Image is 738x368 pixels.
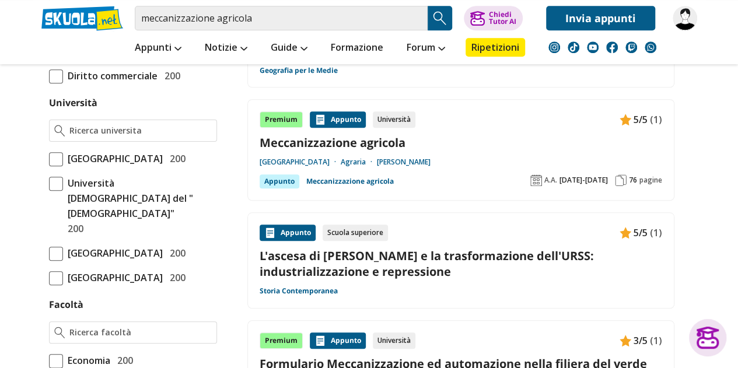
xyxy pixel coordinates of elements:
[69,327,211,338] input: Ricerca facoltà
[202,38,250,59] a: Notizie
[260,248,662,279] a: L'ascesa di [PERSON_NAME] e la trasformazione dell'URSS: industrializzazione e repressione
[650,225,662,240] span: (1)
[260,225,316,241] div: Appunto
[650,112,662,127] span: (1)
[314,114,326,125] img: Appunti contenuto
[620,335,631,346] img: Appunti contenuto
[63,246,163,261] span: [GEOGRAPHIC_DATA]
[615,174,627,186] img: Pagine
[310,111,366,128] div: Appunto
[488,11,516,25] div: Chiedi Tutor AI
[160,68,180,83] span: 200
[49,96,97,109] label: Università
[132,38,184,59] a: Appunti
[260,111,303,128] div: Premium
[54,125,65,136] img: Ricerca universita
[260,174,299,188] div: Appunto
[314,335,326,346] img: Appunti contenuto
[634,333,648,348] span: 3/5
[135,6,428,30] input: Cerca appunti, riassunti o versioni
[625,41,637,53] img: twitch
[620,114,631,125] img: Appunti contenuto
[113,353,133,368] span: 200
[310,332,366,349] div: Appunto
[530,174,542,186] img: Anno accademico
[260,66,338,75] a: Geografia per le Medie
[464,6,523,30] button: ChiediTutor AI
[629,176,637,185] span: 76
[373,332,415,349] div: Università
[650,333,662,348] span: (1)
[587,41,599,53] img: youtube
[260,332,303,349] div: Premium
[63,176,217,221] span: Università [DEMOGRAPHIC_DATA] del "[DEMOGRAPHIC_DATA]"
[328,38,386,59] a: Formazione
[634,112,648,127] span: 5/5
[673,6,697,30] img: sofia.mondello4
[264,227,276,239] img: Appunti contenuto
[49,298,83,311] label: Facoltà
[63,68,158,83] span: Diritto commerciale
[323,225,388,241] div: Scuola superiore
[431,9,449,27] img: Cerca appunti, riassunti o versioni
[404,38,448,59] a: Forum
[373,111,415,128] div: Università
[69,125,211,136] input: Ricerca universita
[165,246,186,261] span: 200
[606,41,618,53] img: facebook
[377,157,431,167] a: [PERSON_NAME]
[63,221,83,236] span: 200
[165,270,186,285] span: 200
[306,174,394,188] a: Meccanizzazione agricola
[620,227,631,239] img: Appunti contenuto
[63,151,163,166] span: [GEOGRAPHIC_DATA]
[466,38,525,57] a: Ripetizioni
[546,6,655,30] a: Invia appunti
[428,6,452,30] button: Search Button
[544,176,557,185] span: A.A.
[341,157,377,167] a: Agraria
[568,41,579,53] img: tiktok
[260,135,662,150] a: Meccanizzazione agricola
[260,286,338,296] a: Storia Contemporanea
[639,176,662,185] span: pagine
[559,176,608,185] span: [DATE]-[DATE]
[165,151,186,166] span: 200
[63,270,163,285] span: [GEOGRAPHIC_DATA]
[645,41,656,53] img: WhatsApp
[63,353,110,368] span: Economia
[260,157,341,167] a: [GEOGRAPHIC_DATA]
[634,225,648,240] span: 5/5
[548,41,560,53] img: instagram
[268,38,310,59] a: Guide
[54,327,65,338] img: Ricerca facoltà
